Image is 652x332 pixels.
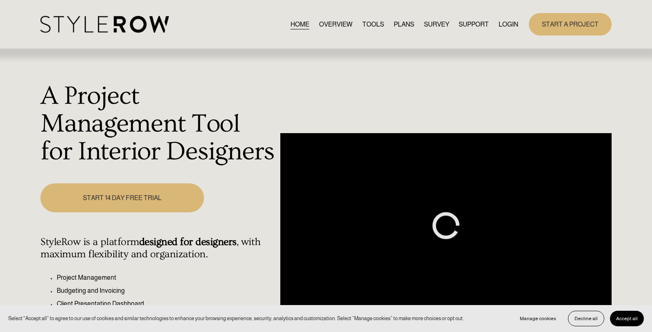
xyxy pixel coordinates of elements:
[574,316,598,321] span: Decline all
[568,311,604,326] button: Decline all
[40,183,204,212] a: START 14 DAY FREE TRIAL
[8,314,464,322] p: Select “Accept all” to agree to our use of cookies and similar technologies to enhance your brows...
[57,286,276,296] p: Budgeting and Invoicing
[394,19,414,30] a: PLANS
[610,311,644,326] button: Accept all
[529,13,612,36] a: START A PROJECT
[40,82,276,165] h1: A Project Management Tool for Interior Designers
[499,19,518,30] a: LOGIN
[616,316,638,321] span: Accept all
[362,19,384,30] a: TOOLS
[139,236,237,248] strong: designed for designers
[291,19,309,30] a: HOME
[424,19,449,30] a: SURVEY
[40,16,169,33] img: StyleRow
[40,236,276,261] h4: StyleRow is a platform , with maximum flexibility and organization.
[459,20,489,29] span: SUPPORT
[459,19,489,30] a: folder dropdown
[319,19,353,30] a: OVERVIEW
[57,299,276,309] p: Client Presentation Dashboard
[57,273,276,283] p: Project Management
[520,316,556,321] span: Manage cookies
[514,311,562,326] button: Manage cookies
